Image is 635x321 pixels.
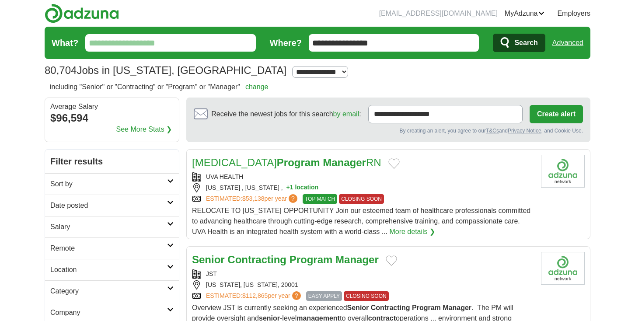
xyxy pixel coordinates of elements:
[45,259,179,280] a: Location
[50,286,167,297] h2: Category
[211,109,361,119] span: Receive the newest jobs for this search :
[541,155,585,188] img: UVA Health System logo
[50,222,167,232] h2: Salary
[333,110,359,118] a: by email
[52,36,78,49] label: What?
[386,255,397,266] button: Add to favorite jobs
[192,207,530,235] span: RELOCATE TO [US_STATE] OPPORTUNITY Join our esteemed team of healthcare professionals committed t...
[227,254,286,265] strong: Contracting
[335,254,379,265] strong: Manager
[289,194,297,203] span: ?
[206,194,299,204] a: ESTIMATED:$53,138per year?
[192,254,225,265] strong: Senior
[45,173,179,195] a: Sort by
[557,8,590,19] a: Employers
[50,110,174,126] div: $96,594
[443,304,471,311] strong: Manager
[192,183,534,192] div: [US_STATE] , [US_STATE] ,
[50,179,167,189] h2: Sort by
[192,157,381,168] a: [MEDICAL_DATA]Program ManagerRN
[270,36,302,49] label: Where?
[206,173,243,180] a: UVA HEALTH
[486,128,499,134] a: T&Cs
[45,237,179,259] a: Remote
[50,265,167,275] h2: Location
[389,227,435,237] a: More details ❯
[45,3,119,23] img: Adzuna logo
[50,243,167,254] h2: Remote
[344,291,389,301] span: CLOSING SOON
[45,63,77,78] span: 80,704
[379,8,498,19] li: [EMAIL_ADDRESS][DOMAIN_NAME]
[277,157,320,168] strong: Program
[508,128,541,134] a: Privacy Notice
[286,183,319,192] button: +1 location
[192,269,534,279] div: JST
[242,195,265,202] span: $53,138
[206,291,303,301] a: ESTIMATED:$112,865per year?
[306,291,342,301] span: EASY APPLY
[45,195,179,216] a: Date posted
[45,216,179,237] a: Salary
[323,157,366,168] strong: Manager
[412,304,441,311] strong: Program
[50,103,174,110] div: Average Salary
[290,254,333,265] strong: Program
[192,280,534,290] div: [US_STATE], [US_STATE], 20001
[530,105,583,123] button: Create alert
[339,194,384,204] span: CLOSING SOON
[50,82,268,92] h2: including "Senior" or "Contracting" or "Program" or "Manager"
[45,150,179,173] h2: Filter results
[245,83,269,91] a: change
[541,252,585,285] img: Company logo
[371,304,410,311] strong: Contracting
[347,304,369,311] strong: Senior
[192,254,379,265] a: Senior Contracting Program Manager
[45,280,179,302] a: Category
[50,307,167,318] h2: Company
[505,8,545,19] a: MyAdzuna
[194,127,583,135] div: By creating an alert, you agree to our and , and Cookie Use.
[286,183,290,192] span: +
[292,291,301,300] span: ?
[552,34,583,52] a: Advanced
[116,124,172,135] a: See More Stats ❯
[45,64,286,76] h1: Jobs in [US_STATE], [GEOGRAPHIC_DATA]
[303,194,337,204] span: TOP MATCH
[242,292,268,299] span: $112,865
[388,158,400,169] button: Add to favorite jobs
[493,34,545,52] button: Search
[50,200,167,211] h2: Date posted
[514,34,537,52] span: Search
